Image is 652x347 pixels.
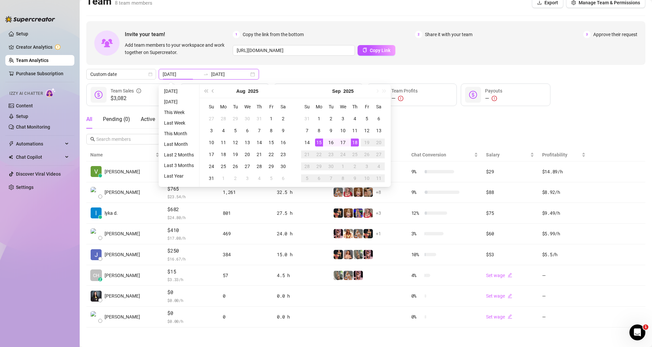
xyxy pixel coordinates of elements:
[571,0,576,5] span: setting
[337,113,349,125] td: 2025-09-03
[363,127,371,135] div: 12
[313,125,325,137] td: 2025-09-08
[223,189,269,196] div: 1,261
[303,150,311,158] div: 21
[303,115,311,123] div: 31
[301,172,313,184] td: 2025-10-05
[91,249,102,260] img: Jpaul Bare Agen…
[364,188,373,197] img: maeve
[334,188,343,197] img: FRANNI
[277,172,289,184] td: 2025-09-06
[265,101,277,113] th: Fr
[277,160,289,172] td: 2025-08-30
[301,137,313,148] td: 2025-09-14
[229,101,241,113] th: Tu
[325,148,337,160] td: 2025-09-23
[373,160,385,172] td: 2025-10-04
[229,137,241,148] td: 2025-08-12
[363,174,371,182] div: 10
[343,85,354,98] button: Choose a year
[90,69,152,79] span: Custom date
[255,150,263,158] div: 21
[9,90,43,97] span: Izzy AI Chatter
[111,94,141,102] span: $3,082
[267,115,275,123] div: 1
[339,139,347,146] div: 17
[373,148,385,160] td: 2025-09-27
[325,125,337,137] td: 2025-09-09
[231,174,239,182] div: 2
[337,148,349,160] td: 2025-09-24
[325,172,337,184] td: 2025-10-07
[351,115,359,123] div: 4
[241,113,253,125] td: 2025-07-30
[363,139,371,146] div: 19
[243,115,251,123] div: 30
[508,294,512,298] span: edit
[344,250,353,259] img: Tarzybaby
[325,137,337,148] td: 2025-09-16
[313,160,325,172] td: 2025-09-29
[105,168,140,175] span: [PERSON_NAME]
[277,189,325,196] div: 32.5 h
[344,208,353,218] img: Leila
[542,168,586,175] div: $14.89 /h
[255,174,263,182] div: 4
[411,152,446,157] span: Chat Conversion
[337,172,349,184] td: 2025-10-08
[373,101,385,113] th: Sa
[361,113,373,125] td: 2025-09-05
[313,148,325,160] td: 2025-09-22
[161,119,197,127] li: Last Week
[339,150,347,158] div: 24
[231,115,239,123] div: 29
[361,148,373,160] td: 2025-09-26
[248,85,258,98] button: Choose a year
[339,162,347,170] div: 1
[243,31,304,38] span: Copy the link from the bottom
[334,271,343,280] img: maddi
[205,148,217,160] td: 2025-08-17
[486,314,512,319] a: Set wageedit
[411,168,422,175] span: 9 %
[325,101,337,113] th: Tu
[241,137,253,148] td: 2025-08-13
[229,113,241,125] td: 2025-07-29
[301,113,313,125] td: 2025-08-31
[313,137,325,148] td: 2025-09-15
[16,31,28,36] a: Setup
[16,152,63,162] span: Chat Copilot
[267,139,275,146] div: 15
[303,174,311,182] div: 5
[45,88,56,97] img: AI Chatter
[364,208,373,218] img: Margarita
[16,58,48,63] a: Team Analytics
[16,103,33,108] a: Content
[361,101,373,113] th: Fr
[327,115,335,123] div: 2
[344,229,353,238] img: Ruby
[279,174,287,182] div: 6
[205,137,217,148] td: 2025-08-10
[207,150,215,158] div: 17
[486,293,512,299] a: Set wageedit
[205,101,217,113] th: Su
[349,172,361,184] td: 2025-10-09
[363,48,367,52] span: copy
[537,0,542,5] span: download
[492,96,497,101] span: exclamation-circle
[354,188,363,197] img: Leila
[241,101,253,113] th: We
[209,85,217,98] button: Previous month (PageUp)
[344,188,353,197] img: Margarita
[9,155,13,159] img: Chat Copilot
[243,139,251,146] div: 13
[161,108,197,116] li: This Week
[16,171,61,177] a: Discover Viral Videos
[167,185,215,193] span: $765
[486,273,512,278] a: Set wageedit
[161,98,197,106] li: [DATE]
[349,160,361,172] td: 2025-10-02
[313,172,325,184] td: 2025-10-06
[229,148,241,160] td: 2025-08-19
